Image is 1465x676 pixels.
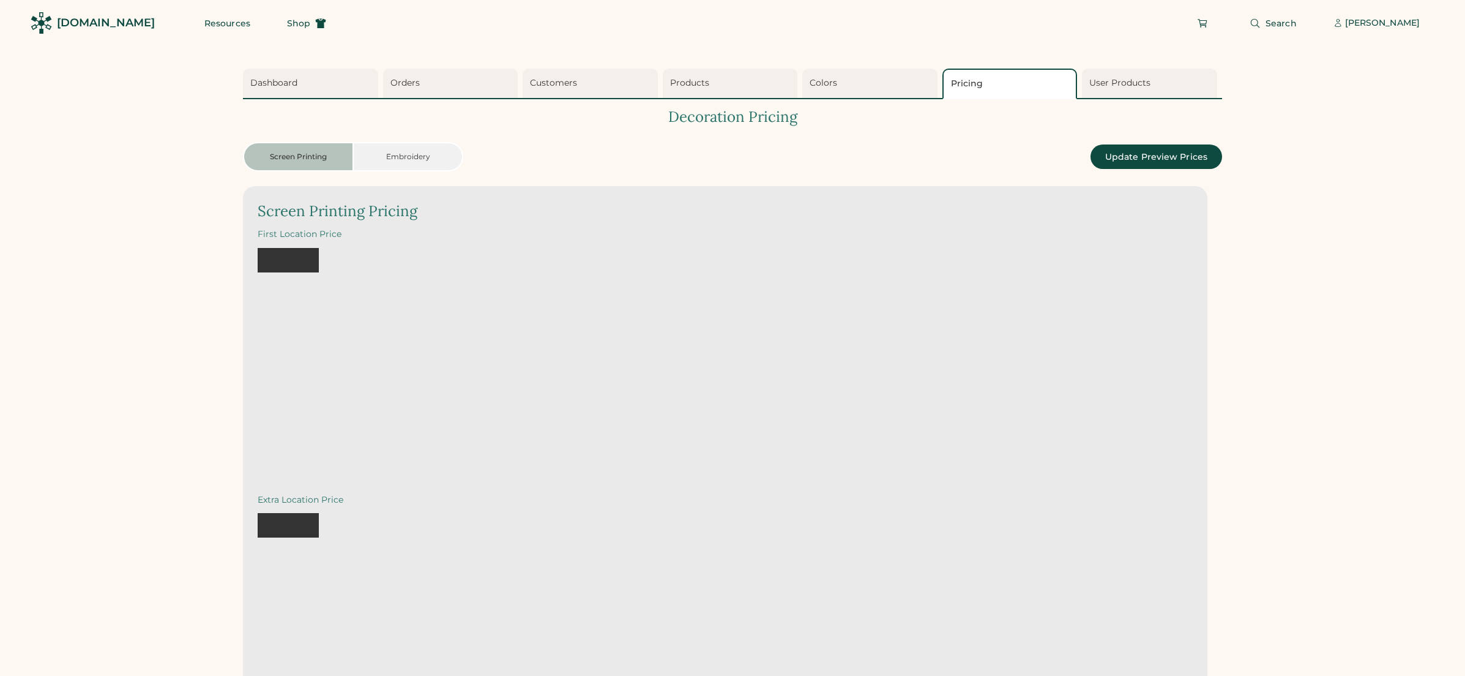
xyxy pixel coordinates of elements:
div: [DOMAIN_NAME] [57,15,155,31]
div: Pricing [951,78,1073,90]
img: Rendered Logo - Screens [31,12,52,34]
div: Products [670,77,794,89]
div: Customers [530,77,654,89]
button: Search [1235,11,1311,36]
div: Decoration Pricing [243,107,1222,127]
button: Shop [272,11,341,36]
span: Search [1266,19,1297,28]
button: Resources [190,11,265,36]
div: [PERSON_NAME] [1345,17,1420,29]
div: Extra Location Price [258,494,1193,506]
div: Orders [390,77,515,89]
button: Screen Printing [243,142,353,171]
div: Dashboard [250,77,375,89]
span: Shop [287,19,310,28]
div: First Location Price [258,228,1193,241]
button: Update Preview Prices [1090,145,1222,169]
div: Screen Printing Pricing [258,201,1193,222]
div: User Products [1089,77,1213,89]
div: Colors [810,77,934,89]
button: Embroidery [353,142,463,171]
